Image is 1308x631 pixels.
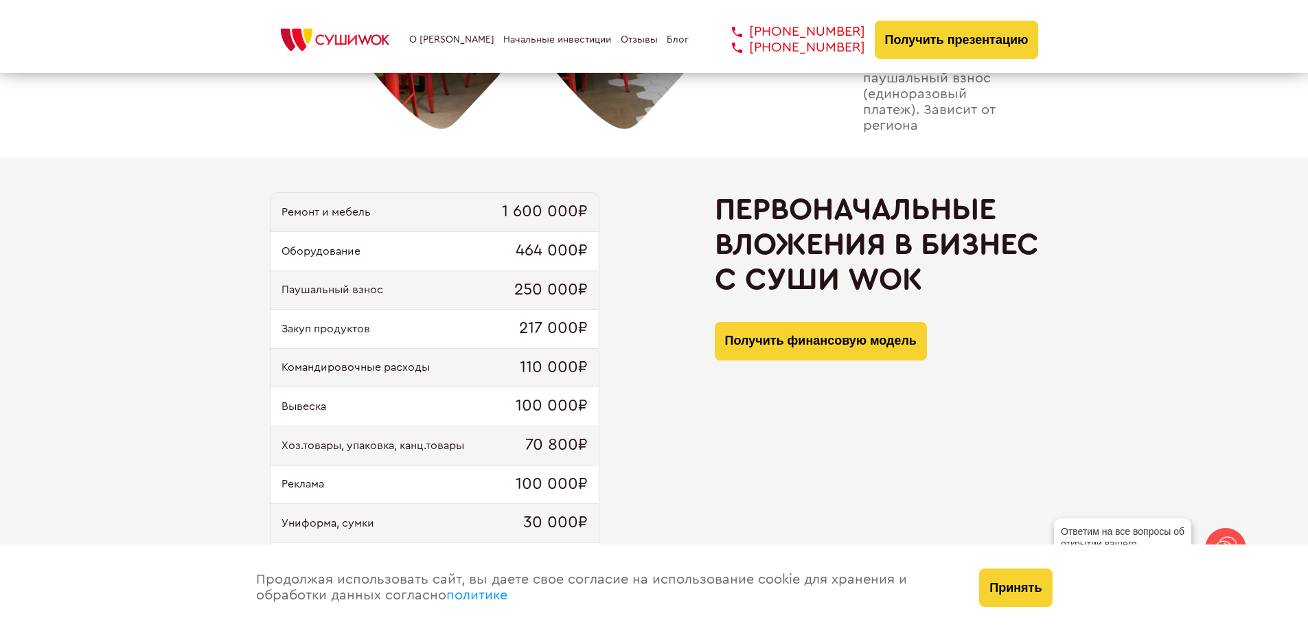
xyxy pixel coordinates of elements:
[282,517,374,529] span: Униформа, сумки
[516,475,588,494] span: 100 000₽
[667,34,689,45] a: Блог
[520,358,588,378] span: 110 000₽
[282,439,464,452] span: Хоз.товары, упаковка, канц.товары
[242,544,966,631] div: Продолжая использовать сайт, вы даете свое согласие на использование cookie для хранения и обрабо...
[502,203,588,222] span: 1 600 000₽
[715,322,927,360] button: Получить финансовую модель
[711,24,865,40] a: [PHONE_NUMBER]
[516,397,588,416] span: 100 000₽
[514,281,588,300] span: 250 000₽
[282,284,383,296] span: Паушальный взнос
[282,361,430,374] span: Командировочные расходы
[446,588,507,602] a: политике
[270,25,400,55] img: СУШИWOK
[1054,518,1191,569] div: Ответим на все вопросы об открытии вашего [PERSON_NAME]!
[516,242,588,261] span: 464 000₽
[282,245,360,257] span: Оборудование
[409,34,494,45] a: О [PERSON_NAME]
[979,569,1052,607] button: Принять
[523,514,588,533] span: 30 000₽
[282,323,370,335] span: Закуп продуктов
[525,436,588,455] span: 70 800₽
[282,206,371,218] span: Ремонт и мебель
[519,319,588,339] span: 217 000₽
[711,40,865,56] a: [PHONE_NUMBER]
[282,400,326,413] span: Вывеска
[863,71,1039,134] span: паушальный взнос (единоразовый платеж). Зависит от региона
[715,192,1039,297] h2: Первоначальные вложения в бизнес с Суши Wok
[875,21,1039,59] button: Получить презентацию
[282,478,324,490] span: Реклама
[621,34,658,45] a: Отзывы
[503,34,611,45] a: Начальные инвестиции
